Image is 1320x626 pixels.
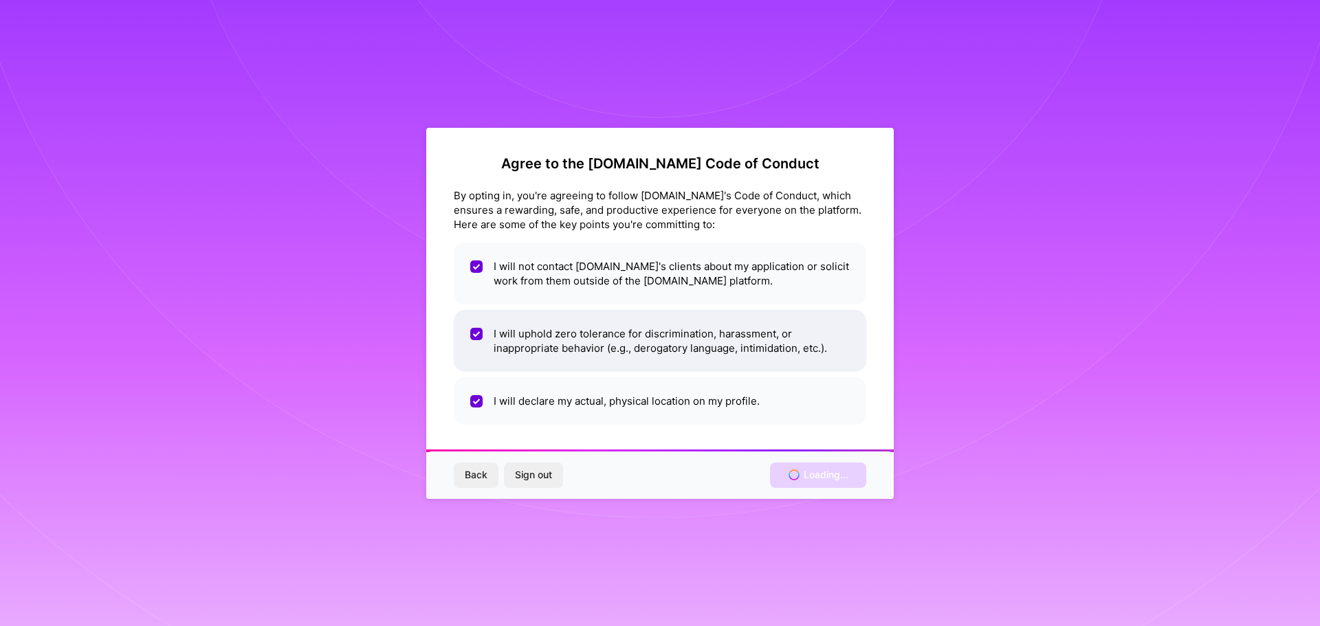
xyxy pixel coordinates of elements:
button: Back [454,462,498,487]
button: Sign out [504,462,563,487]
li: I will uphold zero tolerance for discrimination, harassment, or inappropriate behavior (e.g., der... [454,310,866,372]
h2: Agree to the [DOMAIN_NAME] Code of Conduct [454,155,866,172]
li: I will declare my actual, physical location on my profile. [454,377,866,425]
span: Sign out [515,468,552,482]
div: By opting in, you're agreeing to follow [DOMAIN_NAME]'s Code of Conduct, which ensures a rewardin... [454,188,866,232]
span: Back [465,468,487,482]
li: I will not contact [DOMAIN_NAME]'s clients about my application or solicit work from them outside... [454,243,866,304]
